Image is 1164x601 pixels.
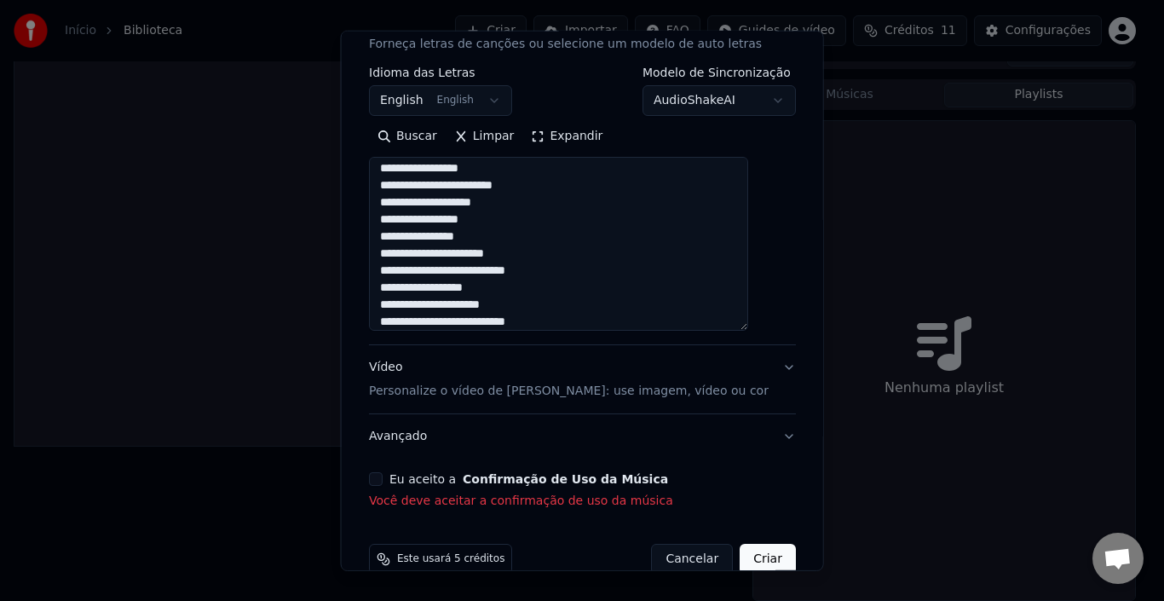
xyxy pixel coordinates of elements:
[397,552,504,566] span: Este usará 5 créditos
[369,493,796,510] p: Você deve aceitar a confirmação de uso da música
[369,359,769,400] div: Vídeo
[369,345,796,413] button: VídeoPersonalize o vídeo de [PERSON_NAME]: use imagem, vídeo ou cor
[369,66,796,344] div: LetrasForneça letras de canções ou selecione um modelo de auto letras
[389,473,668,485] label: Eu aceito a
[369,66,512,78] label: Idioma das Letras
[369,123,446,150] button: Buscar
[651,544,733,575] button: Cancelar
[463,473,668,485] button: Eu aceito a
[369,414,796,459] button: Avançado
[445,123,522,150] button: Limpar
[369,383,769,400] p: Personalize o vídeo de [PERSON_NAME]: use imagem, vídeo ou cor
[369,36,762,53] p: Forneça letras de canções ou selecione um modelo de auto letras
[642,66,795,78] label: Modelo de Sincronização
[740,544,796,575] button: Criar
[522,123,611,150] button: Expandir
